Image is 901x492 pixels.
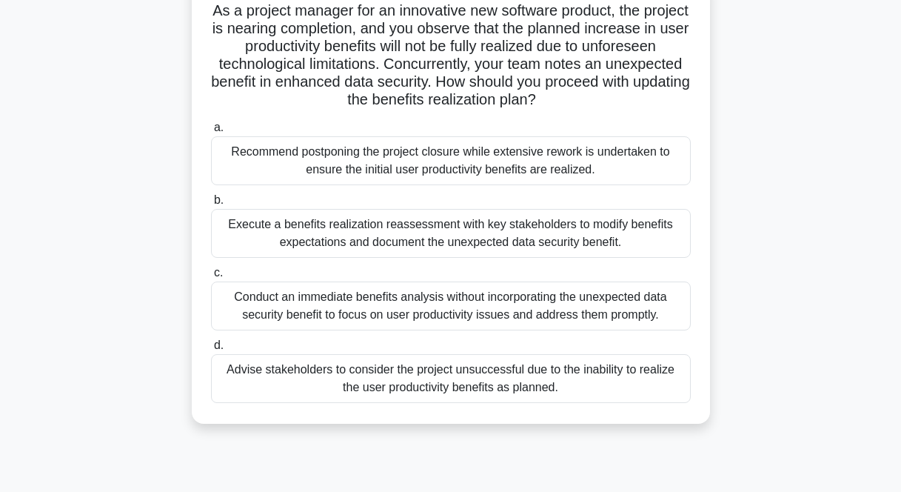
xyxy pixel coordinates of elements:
[211,136,691,185] div: Recommend postponing the project closure while extensive rework is undertaken to ensure the initi...
[214,193,224,206] span: b.
[211,354,691,403] div: Advise stakeholders to consider the project unsuccessful due to the inability to realize the user...
[214,339,224,351] span: d.
[211,209,691,258] div: Execute a benefits realization reassessment with key stakeholders to modify benefits expectations...
[214,121,224,133] span: a.
[214,266,223,279] span: c.
[211,282,691,330] div: Conduct an immediate benefits analysis without incorporating the unexpected data security benefit...
[210,1,692,110] h5: As a project manager for an innovative new software product, the project is nearing completion, a...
